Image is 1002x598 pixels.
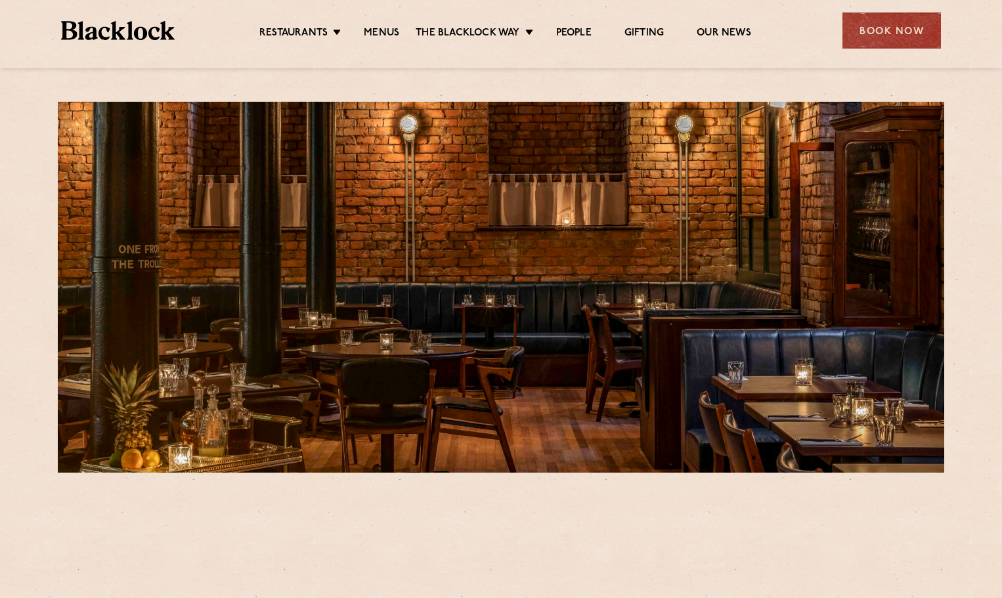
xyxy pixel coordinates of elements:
[259,27,328,41] a: Restaurants
[556,27,592,41] a: People
[697,27,751,41] a: Our News
[842,12,941,49] div: Book Now
[61,21,175,40] img: BL_Textured_Logo-footer-cropped.svg
[624,27,664,41] a: Gifting
[416,27,519,41] a: The Blacklock Way
[364,27,399,41] a: Menus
